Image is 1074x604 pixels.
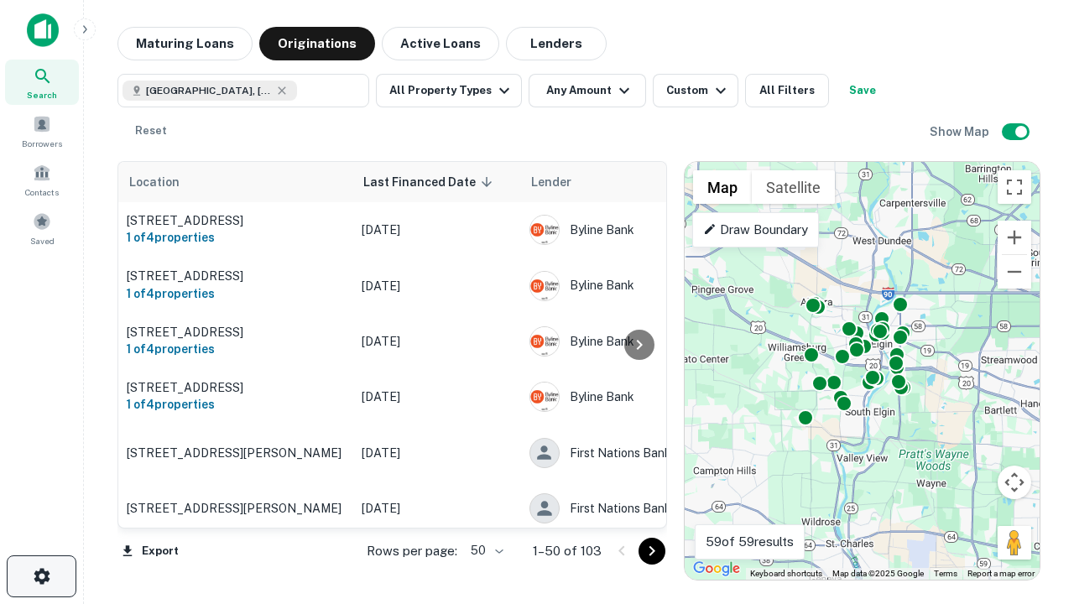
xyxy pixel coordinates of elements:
p: [DATE] [362,221,513,239]
p: [STREET_ADDRESS] [127,380,345,395]
button: Save your search to get updates of matches that match your search criteria. [836,74,889,107]
span: Lender [531,172,571,192]
button: Any Amount [529,74,646,107]
a: Contacts [5,157,79,202]
th: Lender [521,162,790,202]
p: Rows per page: [367,541,457,561]
div: 0 0 [685,162,1040,580]
span: Borrowers [22,137,62,150]
div: Byline Bank [529,271,781,301]
div: First Nations Bank [529,493,781,523]
button: Maturing Loans [117,27,253,60]
p: [DATE] [362,332,513,351]
img: capitalize-icon.png [27,13,59,47]
div: 50 [464,539,506,563]
span: Search [27,88,57,102]
img: picture [530,272,559,300]
a: Search [5,60,79,105]
span: Saved [30,234,55,247]
iframe: Chat Widget [990,470,1074,550]
button: All Property Types [376,74,522,107]
button: All Filters [745,74,829,107]
span: Location [128,172,201,192]
p: [DATE] [362,444,513,462]
div: First Nations Bank [529,438,781,468]
div: Byline Bank [529,215,781,245]
button: Reset [124,114,178,148]
img: picture [530,383,559,411]
p: [STREET_ADDRESS] [127,325,345,340]
p: [DATE] [362,388,513,406]
p: 59 of 59 results [706,532,794,552]
img: Google [689,558,744,580]
p: [STREET_ADDRESS] [127,213,345,228]
button: Map camera controls [998,466,1031,499]
p: [STREET_ADDRESS][PERSON_NAME] [127,445,345,461]
th: Last Financed Date [353,162,521,202]
p: [STREET_ADDRESS] [127,268,345,284]
span: Contacts [25,185,59,199]
p: [STREET_ADDRESS][PERSON_NAME] [127,501,345,516]
button: Show satellite imagery [752,170,835,204]
h6: Show Map [930,122,992,141]
button: Originations [259,27,375,60]
button: Keyboard shortcuts [750,568,822,580]
h6: 1 of 4 properties [127,395,345,414]
p: [DATE] [362,277,513,295]
button: Custom [653,74,738,107]
button: Zoom in [998,221,1031,254]
h6: 1 of 4 properties [127,340,345,358]
a: Terms [934,569,957,578]
span: [GEOGRAPHIC_DATA], [GEOGRAPHIC_DATA] [146,83,272,98]
button: Export [117,539,183,564]
div: Byline Bank [529,326,781,357]
span: Map data ©2025 Google [832,569,924,578]
div: Custom [666,81,731,101]
button: Zoom out [998,255,1031,289]
a: Borrowers [5,108,79,154]
h6: 1 of 4 properties [127,284,345,303]
a: Open this area in Google Maps (opens a new window) [689,558,744,580]
img: picture [530,216,559,244]
div: Byline Bank [529,382,781,412]
button: Toggle fullscreen view [998,170,1031,204]
p: Draw Boundary [703,220,808,240]
span: Last Financed Date [363,172,498,192]
button: Active Loans [382,27,499,60]
button: Show street map [693,170,752,204]
button: Go to next page [639,538,665,565]
button: Lenders [506,27,607,60]
img: picture [530,327,559,356]
a: Saved [5,206,79,251]
p: 1–50 of 103 [533,541,602,561]
h6: 1 of 4 properties [127,228,345,247]
p: [DATE] [362,499,513,518]
a: Report a map error [967,569,1035,578]
th: Location [118,162,353,202]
